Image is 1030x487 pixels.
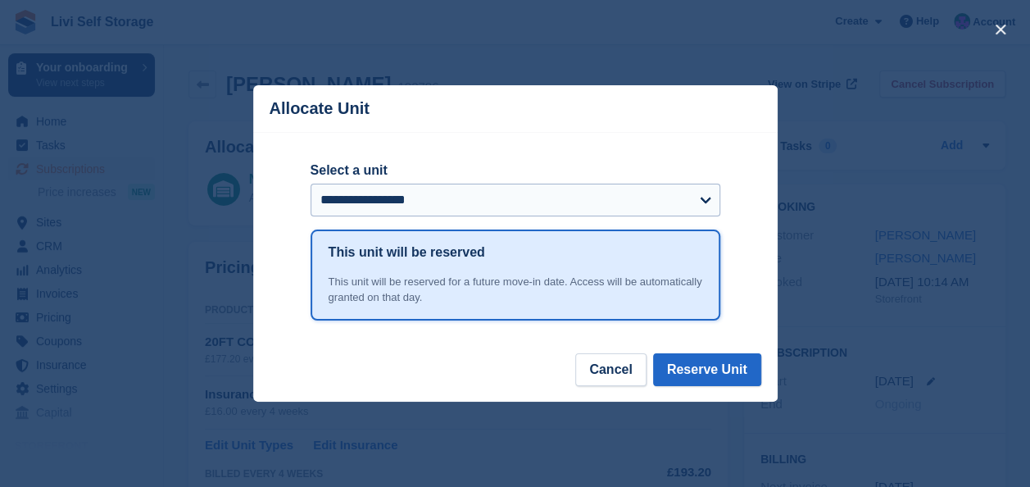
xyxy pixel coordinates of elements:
[329,274,702,306] div: This unit will be reserved for a future move-in date. Access will be automatically granted on tha...
[575,353,646,386] button: Cancel
[329,243,485,262] h1: This unit will be reserved
[987,16,1014,43] button: close
[653,353,761,386] button: Reserve Unit
[311,161,720,180] label: Select a unit
[270,99,370,118] p: Allocate Unit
